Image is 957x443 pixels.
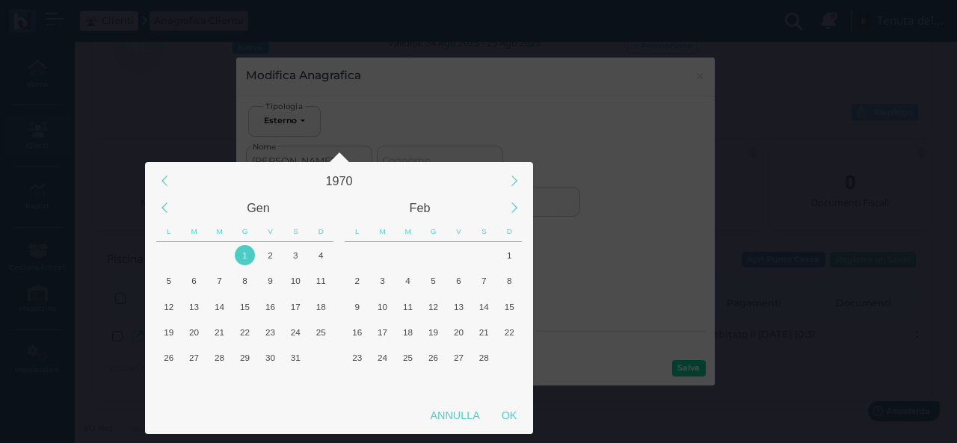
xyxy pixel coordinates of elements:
[257,294,283,319] div: Venerdì, Gennaio 16
[283,268,308,294] div: Sabato, Gennaio 10
[286,270,306,291] div: 10
[496,319,522,344] div: Domenica, Febbraio 22
[283,319,308,344] div: Sabato, Gennaio 24
[233,268,258,294] div: Giovedì, Gennaio 8
[257,319,283,344] div: Venerdì, Gennaio 23
[449,347,469,368] div: 27
[446,319,471,344] div: Venerdì, Febbraio 20
[182,242,207,267] div: Martedì, Dicembre 30
[308,294,333,319] div: Domenica, Gennaio 18
[345,268,370,294] div: Lunedì, Febbraio 2
[423,297,443,317] div: 12
[496,371,522,396] div: Domenica, Marzo 8
[286,297,306,317] div: 17
[283,345,308,371] div: Sabato, Gennaio 31
[233,371,258,396] div: Giovedì, Febbraio 5
[184,270,204,291] div: 6
[474,297,494,317] div: 14
[257,345,283,371] div: Venerdì, Gennaio 30
[370,294,396,319] div: Martedì, Febbraio 10
[260,347,280,368] div: 30
[398,347,418,368] div: 25
[370,319,396,344] div: Martedì, Febbraio 17
[182,221,207,242] div: Martedì
[421,294,446,319] div: Giovedì, Febbraio 12
[347,322,367,342] div: 16
[308,221,333,242] div: Domenica
[235,270,255,291] div: 8
[207,221,233,242] div: Mercoledì
[257,268,283,294] div: Venerdì, Gennaio 9
[370,221,396,242] div: Martedì
[233,242,258,267] div: Giovedì, Gennaio 1
[257,242,283,267] div: Venerdì, Gennaio 2
[398,270,418,291] div: 4
[423,347,443,368] div: 26
[419,402,490,429] div: Annulla
[372,297,393,317] div: 10
[396,371,421,396] div: Mercoledì, Marzo 4
[311,270,331,291] div: 11
[308,371,333,396] div: Domenica, Febbraio 8
[159,322,179,342] div: 19
[339,194,501,221] div: Febbraio
[233,345,258,371] div: Giovedì, Gennaio 29
[372,322,393,342] div: 17
[233,294,258,319] div: Giovedì, Gennaio 15
[347,297,367,317] div: 9
[347,270,367,291] div: 2
[499,245,520,265] div: 1
[207,319,233,344] div: Mercoledì, Gennaio 21
[308,319,333,344] div: Domenica, Gennaio 25
[471,371,496,396] div: Sabato, Marzo 7
[207,242,233,267] div: Mercoledì, Dicembre 31
[156,345,182,371] div: Lunedì, Gennaio 26
[209,297,230,317] div: 14
[499,322,520,342] div: 22
[178,167,501,194] div: 1970
[345,294,370,319] div: Lunedì, Febbraio 9
[233,319,258,344] div: Giovedì, Gennaio 22
[396,221,421,242] div: Mercoledì
[235,297,255,317] div: 15
[396,242,421,267] div: Mercoledì, Gennaio 28
[182,371,207,396] div: Martedì, Febbraio 3
[311,297,331,317] div: 18
[235,322,255,342] div: 22
[396,268,421,294] div: Mercoledì, Febbraio 4
[421,345,446,371] div: Giovedì, Febbraio 26
[496,294,522,319] div: Domenica, Febbraio 15
[490,402,528,429] div: OK
[345,319,370,344] div: Lunedì, Febbraio 16
[235,245,255,265] div: 1
[499,297,520,317] div: 15
[345,242,370,267] div: Lunedì, Gennaio 26
[184,322,204,342] div: 20
[182,294,207,319] div: Martedì, Gennaio 13
[446,371,471,396] div: Venerdì, Marzo 6
[446,294,471,319] div: Venerdì, Febbraio 13
[148,165,180,197] div: Previous Year
[207,268,233,294] div: Mercoledì, Gennaio 7
[396,345,421,371] div: Mercoledì, Febbraio 25
[421,319,446,344] div: Giovedì, Febbraio 19
[471,319,496,344] div: Sabato, Febbraio 21
[286,322,306,342] div: 24
[182,345,207,371] div: Martedì, Gennaio 27
[260,322,280,342] div: 23
[257,371,283,396] div: Venerdì, Febbraio 6
[44,12,99,23] span: Assistenza
[233,221,258,242] div: Giovedì
[449,297,469,317] div: 13
[308,268,333,294] div: Domenica, Gennaio 11
[446,268,471,294] div: Venerdì, Febbraio 6
[311,322,331,342] div: 25
[474,347,494,368] div: 28
[449,270,469,291] div: 6
[283,294,308,319] div: Sabato, Gennaio 17
[283,221,308,242] div: Sabato
[496,345,522,371] div: Domenica, Marzo 1
[498,165,530,197] div: Next Year
[156,221,182,242] div: Lunedì
[308,242,333,267] div: Domenica, Gennaio 4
